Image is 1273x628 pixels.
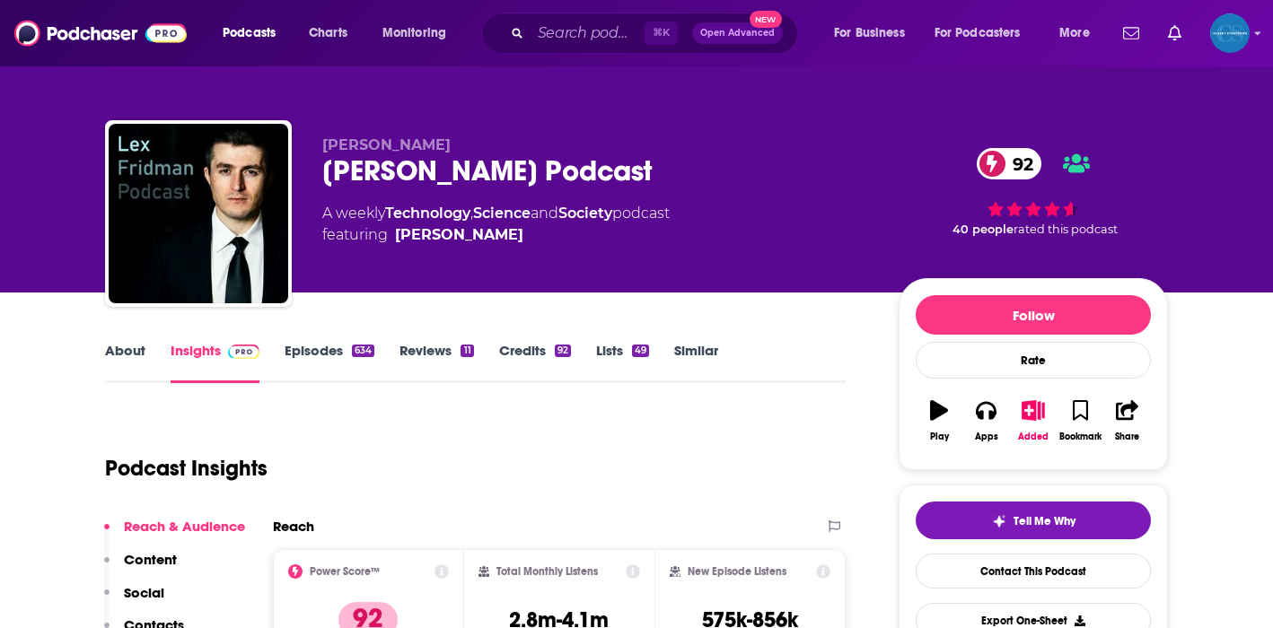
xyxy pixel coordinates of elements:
[104,551,177,584] button: Content
[499,342,571,383] a: Credits92
[821,19,927,48] button: open menu
[962,388,1009,453] button: Apps
[109,124,288,303] img: Lex Fridman Podcast
[1010,388,1057,453] button: Added
[645,22,678,45] span: ⌘ K
[104,584,164,617] button: Social
[923,19,1047,48] button: open menu
[674,342,718,383] a: Similar
[1116,18,1146,48] a: Show notifications dropdown
[834,21,905,46] span: For Business
[104,518,245,551] button: Reach & Audience
[916,295,1151,335] button: Follow
[558,205,612,222] a: Society
[1059,21,1090,46] span: More
[105,455,268,482] h1: Podcast Insights
[297,19,358,48] a: Charts
[1210,13,1250,53] button: Show profile menu
[995,148,1042,179] span: 92
[309,21,347,46] span: Charts
[370,19,470,48] button: open menu
[688,565,786,578] h2: New Episode Listens
[899,136,1168,248] div: 92 40 peoplerated this podcast
[273,518,314,535] h2: Reach
[105,342,145,383] a: About
[399,342,473,383] a: Reviews11
[171,342,259,383] a: InsightsPodchaser Pro
[1014,222,1118,236] span: rated this podcast
[1018,432,1049,442] div: Added
[124,551,177,568] p: Content
[700,29,775,38] span: Open Advanced
[385,205,470,222] a: Technology
[470,205,473,222] span: ,
[1210,13,1250,53] img: User Profile
[1057,388,1103,453] button: Bookmark
[285,342,374,383] a: Episodes634
[223,21,276,46] span: Podcasts
[228,345,259,359] img: Podchaser Pro
[1115,432,1139,442] div: Share
[124,584,164,601] p: Social
[352,345,374,357] div: 634
[531,205,558,222] span: and
[473,205,531,222] a: Science
[1210,13,1250,53] span: Logged in as ClearyStrategies
[210,19,299,48] button: open menu
[382,21,446,46] span: Monitoring
[1047,19,1112,48] button: open menu
[750,11,782,28] span: New
[975,432,998,442] div: Apps
[555,345,571,357] div: 92
[692,22,783,44] button: Open AdvancedNew
[14,16,187,50] img: Podchaser - Follow, Share and Rate Podcasts
[531,19,645,48] input: Search podcasts, credits, & more...
[322,203,670,246] div: A weekly podcast
[916,388,962,453] button: Play
[1059,432,1102,442] div: Bookmark
[596,342,649,383] a: Lists49
[1104,388,1151,453] button: Share
[310,565,380,578] h2: Power Score™
[496,565,598,578] h2: Total Monthly Listens
[1014,514,1075,528] span: Tell Me Why
[916,342,1151,379] div: Rate
[1161,18,1189,48] a: Show notifications dropdown
[322,224,670,246] span: featuring
[461,345,473,357] div: 11
[953,222,1014,236] span: 40 people
[322,136,451,153] span: [PERSON_NAME]
[935,21,1021,46] span: For Podcasters
[395,224,523,246] a: Lex Fridman
[992,514,1006,528] img: tell me why sparkle
[930,432,949,442] div: Play
[916,502,1151,539] button: tell me why sparkleTell Me Why
[916,554,1151,589] a: Contact This Podcast
[124,518,245,535] p: Reach & Audience
[977,148,1042,179] a: 92
[498,13,815,54] div: Search podcasts, credits, & more...
[632,345,649,357] div: 49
